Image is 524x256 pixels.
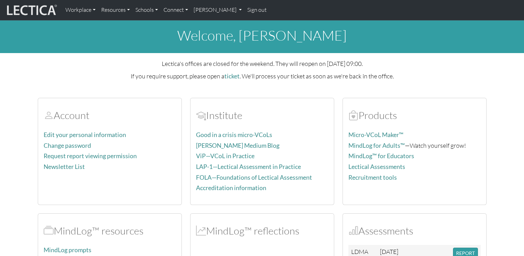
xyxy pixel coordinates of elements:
[245,3,269,17] a: Sign out
[348,109,358,121] span: Products
[380,248,398,255] span: [DATE]
[44,224,54,237] span: MindLog™ resources
[196,163,301,170] a: LAP-1—Lectical Assessment in Practice
[44,109,176,121] h2: Account
[348,109,481,121] h2: Products
[44,152,137,160] a: Request report viewing permission
[348,225,481,237] h2: Assessments
[196,174,312,181] a: FOLA—Foundations of Lectical Assessment
[161,3,191,17] a: Connect
[224,72,240,80] a: ticket
[44,109,54,121] span: Account
[196,184,266,191] a: Accreditation information
[5,3,57,17] img: lecticalive
[348,140,481,151] p: —Watch yourself grow!
[38,71,487,81] p: If you require support, please open a . We'll process your ticket as soon as we're back in the of...
[133,3,161,17] a: Schools
[348,224,358,237] span: Assessments
[98,3,133,17] a: Resources
[44,225,176,237] h2: MindLog™ resources
[196,109,328,121] h2: Institute
[348,131,403,138] a: Micro-VCoL Maker™
[191,3,245,17] a: [PERSON_NAME]
[196,152,255,160] a: ViP—VCoL in Practice
[44,246,91,254] a: MindLog prompts
[38,59,487,68] p: Lectica's offices are closed for the weekend. They will reopen on [DATE] 09:00.
[63,3,98,17] a: Workplace
[196,142,279,149] a: [PERSON_NAME] Medium Blog
[44,163,85,170] a: Newsletter List
[44,142,91,149] a: Change password
[348,142,405,149] a: MindLog for Adults™
[348,163,405,170] a: Lectical Assessments
[196,225,328,237] h2: MindLog™ reflections
[196,224,206,237] span: MindLog
[348,174,397,181] a: Recruitment tools
[196,109,206,121] span: Account
[44,131,126,138] a: Edit your personal information
[348,152,414,160] a: MindLog™ for Educators
[196,131,272,138] a: Good in a crisis micro-VCoLs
